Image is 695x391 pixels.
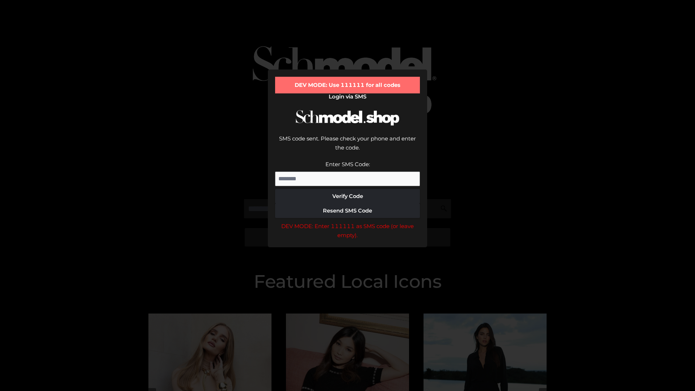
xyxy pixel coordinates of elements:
[275,203,420,218] button: Resend SMS Code
[275,134,420,160] div: SMS code sent. Please check your phone and enter the code.
[275,93,420,100] h2: Login via SMS
[275,222,420,240] div: DEV MODE: Enter 111111 as SMS code (or leave empty).
[275,189,420,203] button: Verify Code
[325,161,370,168] label: Enter SMS Code:
[275,77,420,93] div: DEV MODE: Use 111111 for all codes
[293,104,402,132] img: Schmodel Logo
